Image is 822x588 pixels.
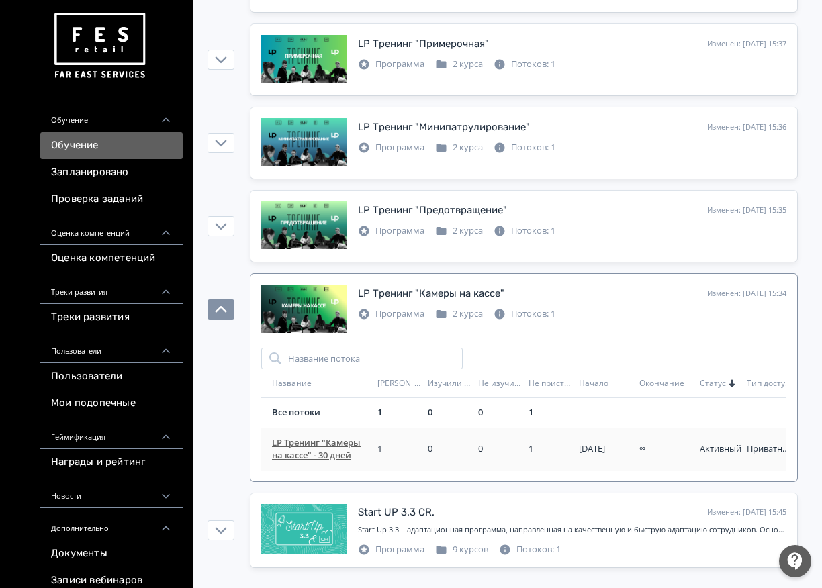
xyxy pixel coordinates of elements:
[707,205,786,216] div: Изменен: [DATE] 15:35
[358,58,424,71] div: Программа
[358,119,530,135] div: LP Тренинг "Минипатрулирование"
[707,507,786,518] div: Изменен: [DATE] 15:45
[639,378,684,389] span: Окончание
[435,141,483,154] div: 2 курса
[40,476,183,508] div: Новости
[707,121,786,133] div: Изменен: [DATE] 15:36
[478,442,523,456] div: 0
[358,307,424,321] div: Программа
[358,543,424,556] div: Программа
[377,406,422,420] div: 1
[700,442,741,456] div: Активный
[40,213,183,245] div: Оценка компетенций
[40,272,183,304] div: Треки развития
[40,331,183,363] div: Пользователи
[40,132,183,159] a: Обучение
[40,100,183,132] div: Обучение
[40,186,183,213] a: Проверка заданий
[499,543,561,556] div: Потоков: 1
[478,406,523,420] div: 0
[529,378,574,389] div: Не приступали
[700,378,726,389] span: Статус
[358,141,424,154] div: Программа
[358,224,424,238] div: Программа
[358,505,435,520] div: Start UP 3.3 CR.
[358,524,786,536] div: Start Up 3.3 – адаптационная программа, направленная на качественную и быструю адаптацию сотрудни...
[639,442,694,456] div: ∞
[377,378,422,389] div: [PERSON_NAME]
[494,307,555,321] div: Потоков: 1
[579,378,608,389] span: Начало
[358,203,507,218] div: LP Тренинг "Предотвращение"
[707,38,786,50] div: Изменен: [DATE] 15:37
[272,436,372,462] a: LP Тренинг "Камеры на кассе" - 30 дней
[272,378,312,389] span: Название
[747,442,792,456] div: Приватный
[478,378,523,389] div: Не изучили все
[40,417,183,449] div: Геймификация
[529,406,574,420] div: 1
[40,363,183,390] a: Пользователи
[428,442,473,456] div: 0
[428,406,473,420] div: 0
[40,159,183,186] a: Запланировано
[529,442,574,456] div: 1
[40,449,183,476] a: Награды и рейтинг
[358,286,504,301] div: LP Тренинг "Камеры на кассе"
[435,307,483,321] div: 2 курса
[435,224,483,238] div: 2 курса
[40,245,183,272] a: Оценка компетенций
[51,8,148,84] img: https://files.teachbase.ru/system/account/57463/logo/medium-936fc5084dd2c598f50a98b9cbe0469a.png
[358,36,489,52] div: LP Тренинг "Примерочная"
[40,304,183,331] a: Треки развития
[40,540,183,567] a: Документы
[40,508,183,540] div: Дополнительно
[435,543,488,556] div: 9 курсов
[579,442,634,456] div: 4 авг. 2025
[494,58,555,71] div: Потоков: 1
[747,378,792,389] div: Тип доступа
[435,58,483,71] div: 2 курса
[494,141,555,154] div: Потоков: 1
[40,390,183,417] a: Мои подопечные
[707,288,786,299] div: Изменен: [DATE] 15:34
[428,378,473,389] div: Изучили все
[377,442,422,456] div: 1
[494,224,555,238] div: Потоков: 1
[272,406,320,418] a: Все потоки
